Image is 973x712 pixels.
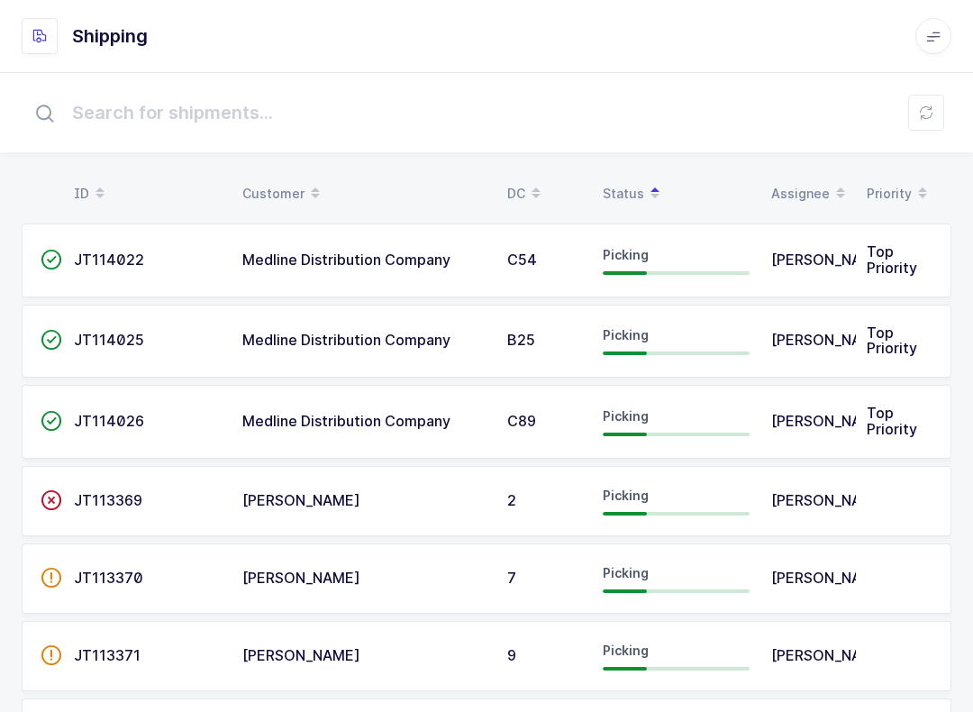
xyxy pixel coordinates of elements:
div: ID [74,178,221,209]
span: 2 [507,491,516,509]
span: Medline Distribution Company [242,412,450,430]
span: 7 [507,569,516,587]
span: Top Priority [867,324,917,358]
span: JT113369 [74,491,142,509]
span: [PERSON_NAME] [242,491,360,509]
h1: Shipping [72,22,148,50]
span:  [41,251,62,269]
div: Priority [867,178,933,209]
span: JT114025 [74,331,144,349]
span: [PERSON_NAME] [771,331,889,349]
span: [PERSON_NAME] [771,569,889,587]
span: [PERSON_NAME] [242,646,360,664]
span: JT114026 [74,412,144,430]
span: Picking [603,643,649,658]
span:  [41,331,62,349]
span: B25 [507,331,535,349]
div: DC [507,178,581,209]
span:  [41,491,62,509]
span:  [41,646,62,664]
span: [PERSON_NAME] [771,251,889,269]
span: Top Priority [867,242,917,277]
span: [PERSON_NAME] [771,412,889,430]
span: [PERSON_NAME] [771,646,889,664]
span:  [41,569,62,587]
div: Customer [242,178,486,209]
span: Picking [603,247,649,262]
span: Top Priority [867,404,917,438]
span: Picking [603,488,649,503]
span: JT113370 [74,569,143,587]
span: [PERSON_NAME] [771,491,889,509]
span: C89 [507,412,536,430]
span: Picking [603,408,649,424]
span: Picking [603,565,649,580]
span: JT114022 [74,251,144,269]
div: Assignee [771,178,845,209]
input: Search for shipments... [22,84,951,141]
div: Status [603,178,750,209]
span: Medline Distribution Company [242,331,450,349]
span: 9 [507,646,516,664]
span: Medline Distribution Company [242,251,450,269]
span: C54 [507,251,537,269]
span:  [41,412,62,430]
span: Picking [603,327,649,342]
span: JT113371 [74,646,141,664]
span: [PERSON_NAME] [242,569,360,587]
